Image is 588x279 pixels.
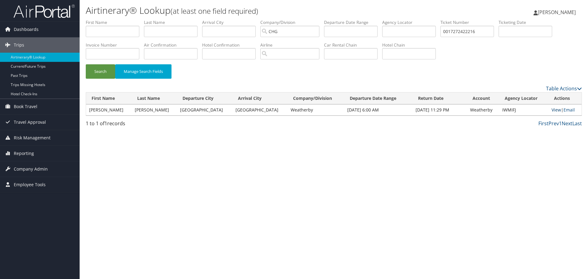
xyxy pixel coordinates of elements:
a: [PERSON_NAME] [533,3,582,21]
th: First Name: activate to sort column ascending [86,92,132,104]
small: (at least one field required) [171,6,258,16]
label: Hotel Chain [382,42,440,48]
th: Agency Locator: activate to sort column ascending [499,92,548,104]
label: Car Rental Chain [324,42,382,48]
span: Employee Tools [14,177,46,192]
label: Ticketing Date [499,19,557,25]
span: Reporting [14,146,34,161]
button: Search [86,64,115,79]
td: [PERSON_NAME] [86,104,132,115]
label: Agency Locator [382,19,440,25]
img: airportal-logo.png [13,4,75,18]
th: Account: activate to sort column ascending [467,92,499,104]
label: Arrival City [202,19,260,25]
label: Departure Date Range [324,19,382,25]
td: [PERSON_NAME] [132,104,177,115]
a: Next [562,120,572,127]
a: View [552,107,561,113]
th: Return Date: activate to sort column ascending [413,92,467,104]
button: Manage Search Fields [115,64,171,79]
label: Company/Division [260,19,324,25]
h1: Airtinerary® Lookup [86,4,417,17]
td: [GEOGRAPHIC_DATA] [232,104,288,115]
label: Ticket Number [440,19,499,25]
td: [DATE] 11:29 PM [413,104,467,115]
label: Hotel Confirmation [202,42,260,48]
span: Book Travel [14,99,37,114]
span: 1 [104,120,107,127]
td: IWMIFJ [499,104,548,115]
th: Arrival City: activate to sort column ascending [232,92,288,104]
a: Table Actions [546,85,582,92]
td: Weatherby [288,104,344,115]
span: Dashboards [14,22,39,37]
label: Invoice Number [86,42,144,48]
a: Prev [548,120,559,127]
th: Actions [548,92,582,104]
td: | [548,104,582,115]
th: Company/Division [288,92,344,104]
th: Departure City: activate to sort column ascending [177,92,232,104]
a: Email [563,107,575,113]
span: [PERSON_NAME] [538,9,576,16]
label: Last Name [144,19,202,25]
label: Airline [260,42,324,48]
label: Air Confirmation [144,42,202,48]
span: Travel Approval [14,115,46,130]
td: [DATE] 6:00 AM [344,104,413,115]
label: First Name [86,19,144,25]
div: 1 to 1 of records [86,120,203,130]
a: First [538,120,548,127]
span: Company Admin [14,161,48,177]
th: Last Name: activate to sort column ascending [132,92,177,104]
td: Weatherby [467,104,499,115]
td: [GEOGRAPHIC_DATA] [177,104,232,115]
span: Trips [14,37,24,53]
a: Last [572,120,582,127]
th: Departure Date Range: activate to sort column ascending [344,92,413,104]
span: Risk Management [14,130,51,145]
a: 1 [559,120,562,127]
